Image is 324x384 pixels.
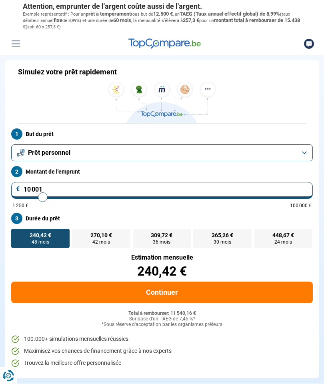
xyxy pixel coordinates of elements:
[11,359,313,367] li: Trouvez la meilleure offre personnalisée
[11,144,313,161] button: Prêt personnel
[86,11,131,17] span: prêt à tempérament
[153,11,173,17] span: 12.500 €
[151,232,172,238] span: 309,72 €
[272,232,294,238] span: 448,67 €
[32,240,49,244] span: 48 mois
[12,203,28,208] span: 1 250 €
[11,265,313,278] div: 240,42 €
[153,240,170,244] span: 36 mois
[128,38,201,49] img: TopCompare
[11,128,313,140] label: But du prêt
[113,17,131,23] span: 60 mois
[90,232,112,238] span: 270,10 €
[11,316,313,322] div: Sur base d'un TAEG de 7,45 %*
[16,186,20,192] span: €
[23,11,301,30] p: Exemple représentatif : Pour un tous but de , un (taux débiteur annuel de 8,99%) et une durée de ...
[183,17,199,23] span: 257,3 €
[11,166,313,177] label: Montant de l'emprunt
[10,38,22,50] button: Menu
[54,17,62,23] span: fixe
[212,232,233,238] span: 365,26 €
[18,68,117,76] h1: Simulez votre prêt rapidement
[11,322,313,328] div: *Sous réserve d'acceptation par les organismes prêteurs
[214,240,231,244] span: 30 mois
[11,282,313,303] button: Continuer
[28,148,70,157] span: Prêt personnel
[11,311,313,316] div: Total à rembourser: 11 540,16 €
[106,82,218,123] img: TopCompare.be
[274,240,292,244] span: 24 mois
[23,2,301,11] p: Attention, emprunter de l'argent coûte aussi de l'argent.
[180,11,280,17] span: TAEG (Taux annuel effectif global) de 8,99%
[92,240,110,244] span: 42 mois
[23,17,300,30] span: montant total à rembourser de 15.438 €
[11,213,313,224] label: Durée du prêt
[11,254,313,261] div: Estimation mensuelle
[11,335,313,343] li: 100.000+ simulations mensuelles réussies
[290,203,312,208] span: 100 000 €
[11,347,313,355] li: Maximisez vos chances de financement grâce à nos experts
[30,232,51,238] span: 240,42 €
